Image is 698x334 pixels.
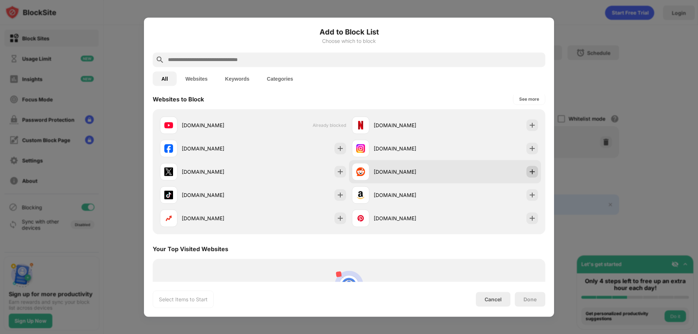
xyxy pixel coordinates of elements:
[523,296,537,302] div: Done
[374,214,445,222] div: [DOMAIN_NAME]
[258,71,302,86] button: Categories
[156,55,164,64] img: search.svg
[374,145,445,152] div: [DOMAIN_NAME]
[356,214,365,222] img: favicons
[182,168,253,176] div: [DOMAIN_NAME]
[374,191,445,199] div: [DOMAIN_NAME]
[177,71,216,86] button: Websites
[164,144,173,153] img: favicons
[313,122,346,128] span: Already blocked
[356,167,365,176] img: favicons
[485,296,502,302] div: Cancel
[356,190,365,199] img: favicons
[182,191,253,199] div: [DOMAIN_NAME]
[356,144,365,153] img: favicons
[332,267,366,302] img: personal-suggestions.svg
[374,121,445,129] div: [DOMAIN_NAME]
[153,38,545,44] div: Choose which to block
[182,214,253,222] div: [DOMAIN_NAME]
[356,121,365,129] img: favicons
[182,121,253,129] div: [DOMAIN_NAME]
[216,71,258,86] button: Keywords
[164,214,173,222] img: favicons
[519,95,539,102] div: See more
[153,95,204,102] div: Websites to Block
[164,121,173,129] img: favicons
[164,167,173,176] img: favicons
[182,145,253,152] div: [DOMAIN_NAME]
[153,71,177,86] button: All
[374,168,445,176] div: [DOMAIN_NAME]
[159,295,208,303] div: Select Items to Start
[164,190,173,199] img: favicons
[153,26,545,37] h6: Add to Block List
[153,245,228,252] div: Your Top Visited Websites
